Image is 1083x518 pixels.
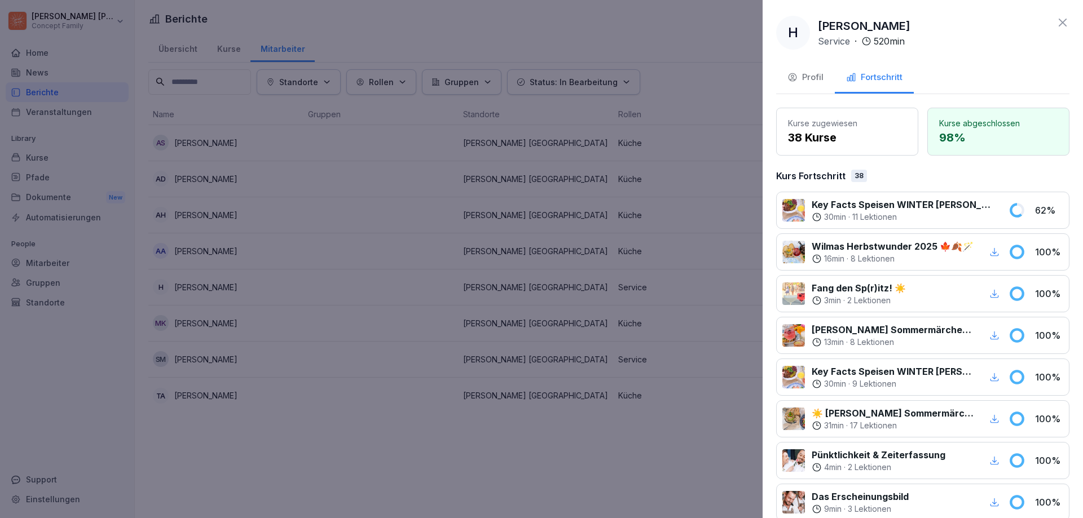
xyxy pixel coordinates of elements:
p: 2 Lektionen [848,462,891,473]
p: Pünktlichkeit & Zeiterfassung [812,448,945,462]
p: Service [818,34,850,48]
p: 3 Lektionen [848,503,891,515]
p: 62 % [1035,203,1063,217]
p: 16 min [824,253,844,264]
div: · [818,34,905,48]
p: 100 % [1035,454,1063,467]
p: 8 Lektionen [851,253,895,264]
div: · [812,462,945,473]
div: · [812,420,974,431]
p: 9 min [824,503,842,515]
div: H [776,16,810,50]
p: 100 % [1035,245,1063,259]
p: 100 % [1035,370,1063,384]
p: Fang den Sp(r)itz! ☀️ [812,281,906,295]
p: [PERSON_NAME] [818,17,910,34]
p: 38 Kurse [788,129,906,146]
p: ☀️ [PERSON_NAME] Sommermärchen 2025 - Speisen [812,406,974,420]
p: Key Facts Speisen WINTER [PERSON_NAME] 🥗 [812,365,974,378]
div: Fortschritt [846,71,902,84]
p: 100 % [1035,495,1063,509]
p: Das Erscheinungsbild [812,490,909,503]
p: Kurs Fortschritt [776,169,846,183]
p: 30 min [824,378,846,389]
p: Wilmas Herbstwunder 2025 🍁🍂🪄 [812,240,974,253]
div: · [812,253,974,264]
p: 100 % [1035,329,1063,342]
div: · [812,378,974,389]
p: 98 % [939,129,1058,146]
p: 9 Lektionen [852,378,896,389]
p: 3 min [824,295,841,306]
div: · [812,503,909,515]
div: 38 [851,170,867,182]
p: 11 Lektionen [852,211,897,223]
p: 520 min [874,34,905,48]
p: 31 min [824,420,844,431]
div: · [812,337,974,348]
div: · [812,211,995,223]
p: Kurse abgeschlossen [939,117,1058,129]
p: 4 min [824,462,842,473]
p: 13 min [824,337,844,348]
p: [PERSON_NAME] Sommermärchen 2025 - Getränke [812,323,974,337]
p: 100 % [1035,412,1063,426]
button: Profil [776,63,835,94]
div: Profil [787,71,824,84]
p: Kurse zugewiesen [788,117,906,129]
p: 100 % [1035,287,1063,300]
p: 17 Lektionen [850,420,897,431]
button: Fortschritt [835,63,914,94]
div: · [812,295,906,306]
p: 2 Lektionen [847,295,891,306]
p: 8 Lektionen [850,337,894,348]
p: 30 min [824,211,846,223]
p: Key Facts Speisen WINTER [PERSON_NAME] 🥗 [812,198,995,211]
